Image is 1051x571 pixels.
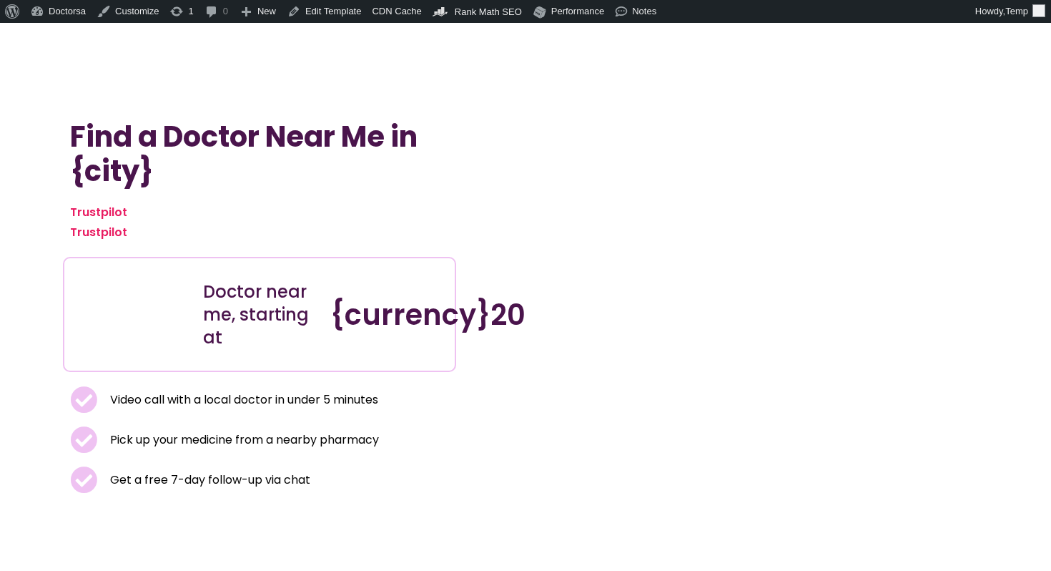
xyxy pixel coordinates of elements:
[330,298,444,332] h4: {currency}20
[107,470,310,490] span: Get a free 7-day follow-up via chat
[1005,6,1028,16] span: Temp
[70,224,127,240] a: Trustpilot
[203,280,317,349] div: Doctor near me, starting at
[455,6,522,17] span: Rank Math SEO
[87,269,177,360] img: Illustration depicting a young woman in a casual outfit, engaged with her smartphone. She has a p...
[70,119,449,188] h1: Find a Doctor Near Me in {city}
[107,390,378,410] span: Video call with a local doctor in under 5 minutes
[70,204,127,220] a: Trustpilot
[107,430,379,450] span: Pick up your medicine from a nearby pharmacy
